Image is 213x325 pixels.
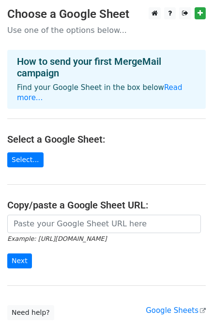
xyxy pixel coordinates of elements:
h3: Choose a Google Sheet [7,7,206,21]
h4: How to send your first MergeMail campaign [17,56,196,79]
p: Use one of the options below... [7,25,206,35]
input: Next [7,253,32,268]
a: Need help? [7,305,54,320]
input: Paste your Google Sheet URL here [7,215,201,233]
h4: Select a Google Sheet: [7,133,206,145]
p: Find your Google Sheet in the box below [17,83,196,103]
small: Example: [URL][DOMAIN_NAME] [7,235,106,242]
a: Select... [7,152,44,167]
h4: Copy/paste a Google Sheet URL: [7,199,206,211]
a: Read more... [17,83,183,102]
a: Google Sheets [146,306,206,315]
